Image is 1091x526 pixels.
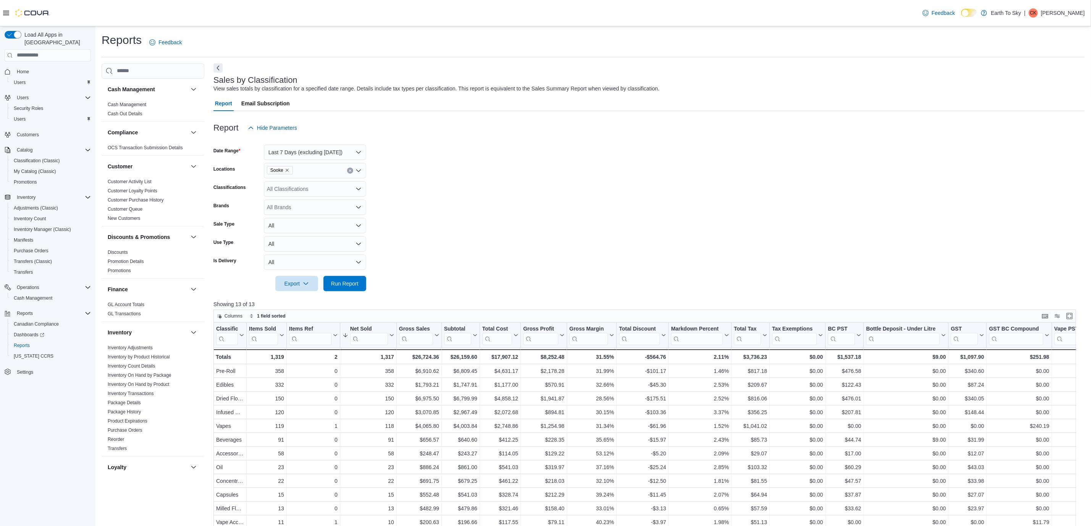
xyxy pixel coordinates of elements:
div: Subtotal [444,325,471,332]
a: [US_STATE] CCRS [11,352,57,361]
div: $26,724.36 [399,352,439,361]
span: Operations [14,283,91,292]
div: Total Cost [482,325,512,345]
span: Reports [17,310,33,316]
a: Package Details [108,400,141,405]
div: BC PST [828,325,855,345]
div: Gross Sales [399,325,433,332]
button: Manifests [8,235,94,245]
div: Finance [102,300,204,321]
span: Export [280,276,314,291]
button: Operations [2,282,94,293]
a: Cash Management [11,294,55,303]
div: Total Cost [482,325,512,332]
div: Items Sold [249,325,278,345]
span: Inventory [17,194,36,200]
h1: Reports [102,32,142,48]
a: Cash Out Details [108,111,142,116]
a: OCS Transaction Submission Details [108,145,183,150]
span: Cash Management [108,102,146,108]
div: Net Sold [350,325,388,332]
a: Reorder [108,437,124,442]
a: Dashboards [8,329,94,340]
a: Promotions [11,177,40,187]
span: Inventory Manager (Classic) [14,226,71,232]
div: Subtotal [444,325,471,345]
span: Adjustments (Classic) [11,203,91,213]
button: Bottle Deposit - Under Litre [866,325,946,345]
button: Discounts & Promotions [108,233,187,241]
img: Cova [15,9,50,17]
span: Transfers (Classic) [11,257,91,266]
div: Bottle Deposit - Under Litre [866,325,940,345]
div: Tax Exemptions [772,325,817,345]
h3: Inventory [108,329,132,336]
a: Promotion Details [108,259,144,264]
button: Items Sold [249,325,284,345]
a: Purchase Orders [11,246,52,255]
button: Users [8,77,94,88]
div: Cash Management [102,100,204,121]
button: BC PST [828,325,861,345]
div: GST BC Compound [989,325,1043,332]
div: GST [951,325,978,332]
button: Net Sold [343,325,394,345]
span: Customer Purchase History [108,197,164,203]
a: Manifests [11,236,36,245]
button: Cash Management [8,293,94,303]
div: Totals [216,352,244,361]
span: Sooke [270,166,283,174]
span: Reports [14,309,91,318]
button: Canadian Compliance [8,319,94,329]
div: $26,159.60 [444,352,477,361]
a: Cash Management [108,102,146,107]
a: Inventory On Hand by Product [108,382,169,387]
span: Users [14,116,26,122]
a: Inventory Count Details [108,363,155,369]
a: GL Account Totals [108,302,144,307]
button: Users [8,114,94,124]
span: Catalog [14,145,91,155]
a: Package History [108,409,141,415]
a: Product Expirations [108,418,147,424]
button: Purchase Orders [8,245,94,256]
span: Transfers [14,269,33,275]
a: Feedback [920,5,958,21]
span: Users [11,115,91,124]
div: Items Sold [249,325,278,332]
button: GST [951,325,984,345]
span: Customers [14,130,91,139]
div: Total Discount [619,325,660,345]
div: BC PST [828,325,855,332]
div: Total Tax [734,325,761,345]
span: Washington CCRS [11,352,91,361]
span: [US_STATE] CCRS [14,353,53,359]
span: Discounts [108,249,128,255]
button: Gross Margin [569,325,614,345]
label: Classifications [213,184,246,190]
div: 2.11% [671,352,729,361]
label: Sale Type [213,221,234,227]
a: Inventory Transactions [108,391,154,396]
span: Transfers [11,268,91,277]
div: -$564.76 [619,352,666,361]
nav: Complex example [5,63,91,397]
span: Sooke [267,166,293,174]
button: Reports [14,309,36,318]
a: Inventory Manager (Classic) [11,225,74,234]
button: Total Tax [734,325,767,345]
span: Canadian Compliance [14,321,59,327]
a: Purchase Orders [108,428,142,433]
a: New Customers [108,216,140,221]
div: $1,537.18 [828,352,861,361]
div: Markdown Percent [671,325,722,332]
button: Tax Exemptions [772,325,823,345]
h3: Discounts & Promotions [108,233,170,241]
span: Transfers (Classic) [14,258,52,265]
button: Finance [108,286,187,293]
span: Report [215,96,232,111]
button: Total Discount [619,325,666,345]
button: Inventory [189,328,198,337]
button: Catalog [2,145,94,155]
a: Dashboards [11,330,47,339]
